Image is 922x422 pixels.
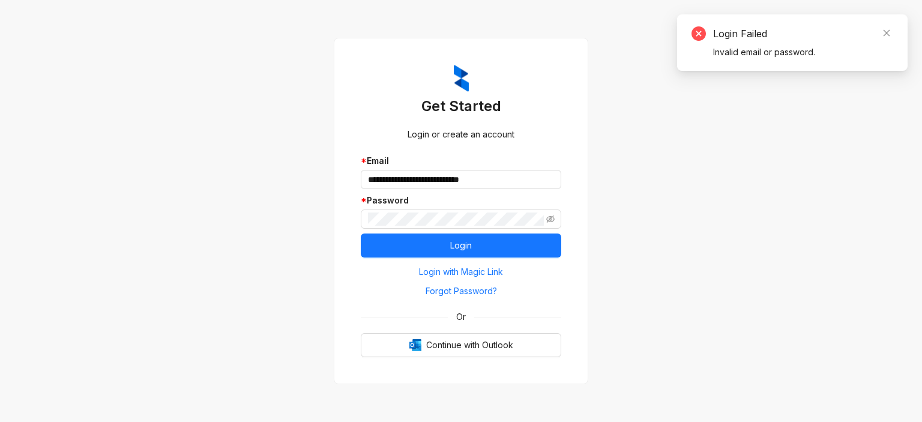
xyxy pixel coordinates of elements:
[691,26,706,41] span: close-circle
[426,285,497,298] span: Forgot Password?
[361,128,561,141] div: Login or create an account
[448,310,474,324] span: Or
[361,154,561,167] div: Email
[426,339,513,352] span: Continue with Outlook
[546,215,555,223] span: eye-invisible
[409,339,421,351] img: Outlook
[361,262,561,282] button: Login with Magic Link
[882,29,891,37] span: close
[361,194,561,207] div: Password
[361,282,561,301] button: Forgot Password?
[419,265,503,279] span: Login with Magic Link
[880,26,893,40] a: Close
[713,26,893,41] div: Login Failed
[361,97,561,116] h3: Get Started
[454,65,469,92] img: ZumaIcon
[361,234,561,258] button: Login
[450,239,472,252] span: Login
[713,46,893,59] div: Invalid email or password.
[361,333,561,357] button: OutlookContinue with Outlook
